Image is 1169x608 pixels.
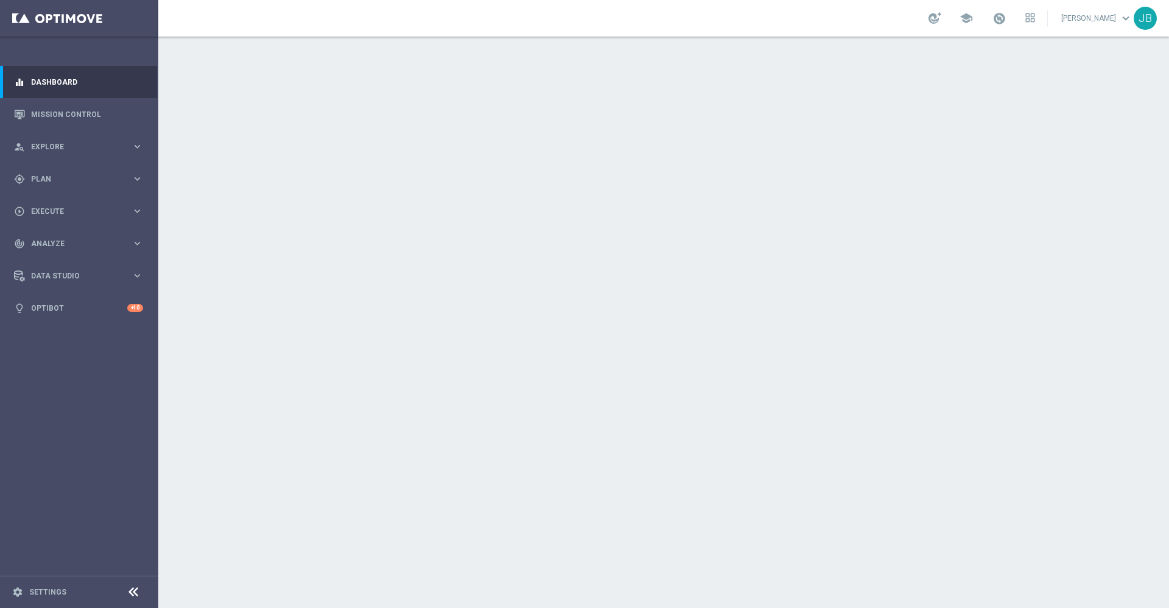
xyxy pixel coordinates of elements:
button: person_search Explore keyboard_arrow_right [13,142,144,152]
button: Data Studio keyboard_arrow_right [13,271,144,281]
span: keyboard_arrow_down [1119,12,1132,25]
a: Mission Control [31,98,143,130]
i: keyboard_arrow_right [132,205,143,217]
button: play_circle_outline Execute keyboard_arrow_right [13,207,144,216]
i: keyboard_arrow_right [132,173,143,185]
i: track_changes [14,238,25,249]
a: Optibot [31,292,127,324]
i: keyboard_arrow_right [132,238,143,249]
div: Dashboard [14,66,143,98]
span: Data Studio [31,272,132,280]
button: lightbulb Optibot +10 [13,303,144,313]
a: Dashboard [31,66,143,98]
i: play_circle_outline [14,206,25,217]
a: Settings [29,589,66,596]
div: +10 [127,304,143,312]
button: track_changes Analyze keyboard_arrow_right [13,239,144,249]
span: Explore [31,143,132,150]
div: Optibot [14,292,143,324]
button: Mission Control [13,110,144,119]
i: lightbulb [14,303,25,314]
div: Analyze [14,238,132,249]
div: Plan [14,174,132,185]
span: Analyze [31,240,132,247]
span: Plan [31,175,132,183]
button: gps_fixed Plan keyboard_arrow_right [13,174,144,184]
a: [PERSON_NAME]keyboard_arrow_down [1060,9,1134,27]
div: Execute [14,206,132,217]
i: keyboard_arrow_right [132,141,143,152]
i: gps_fixed [14,174,25,185]
span: school [960,12,973,25]
div: JB [1134,7,1157,30]
div: Data Studio [14,270,132,281]
i: person_search [14,141,25,152]
button: equalizer Dashboard [13,77,144,87]
span: Execute [31,208,132,215]
div: Explore [14,141,132,152]
i: equalizer [14,77,25,88]
div: Mission Control [14,98,143,130]
i: keyboard_arrow_right [132,270,143,281]
i: settings [12,587,23,598]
